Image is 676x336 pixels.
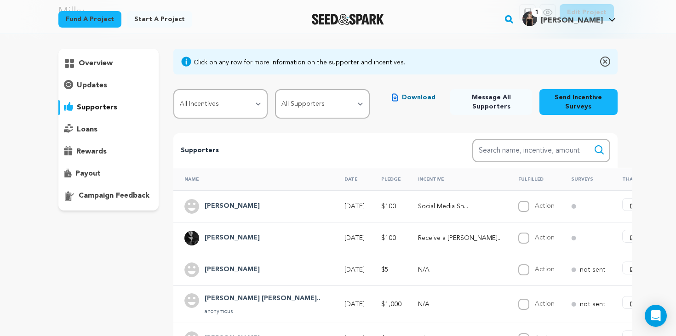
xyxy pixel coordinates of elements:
[184,293,199,308] img: user.png
[205,293,321,304] h4: Johnny Angela Vail Anthony & Milton
[58,188,159,203] button: campaign feedback
[600,56,610,67] img: close-o.svg
[58,11,121,28] a: Fund a project
[580,265,606,274] p: not sent
[418,265,502,274] p: N/A
[184,262,199,277] img: user.png
[580,300,606,309] p: not sent
[333,168,370,190] th: Date
[312,14,384,25] img: Seed&Spark Logo Dark Mode
[205,201,260,212] h4: Matt Benincasa
[418,202,502,211] p: Social Media Shoutout
[77,80,107,91] p: updates
[194,58,405,67] div: Click on any row for more information on the supporter and incentives.
[184,199,199,214] img: user.png
[381,267,389,273] span: $5
[535,266,555,273] label: Action
[472,139,610,162] input: Search name, incentive, amount
[539,89,618,115] button: Send Incentive Surveys
[535,203,555,209] label: Action
[381,235,396,241] span: $100
[344,300,365,309] p: [DATE]
[381,203,396,210] span: $100
[58,144,159,159] button: rewards
[79,190,149,201] p: campaign feedback
[381,301,401,308] span: $1,000
[58,78,159,93] button: updates
[184,231,199,245] img: picture.jpeg
[173,168,333,190] th: Name
[418,300,502,309] p: N/A
[58,166,159,181] button: payout
[532,8,542,17] span: 1
[344,265,365,274] p: [DATE]
[458,93,524,111] span: Message All Supporters
[418,233,502,243] p: Receive a private video from set
[205,308,321,315] p: anonymous
[344,202,365,211] p: [DATE]
[402,93,435,102] span: Download
[535,301,555,307] label: Action
[645,305,667,327] div: Open Intercom Messenger
[541,17,603,24] span: [PERSON_NAME]
[205,233,260,244] h4: Nathan Crooker
[450,89,532,115] button: Message All Supporters
[535,234,555,241] label: Action
[58,122,159,137] button: loans
[370,168,407,190] th: Pledge
[75,168,101,179] p: payout
[77,102,117,113] p: supporters
[58,100,159,115] button: supporters
[79,58,113,69] p: overview
[77,124,97,135] p: loans
[76,146,107,157] p: rewards
[522,11,537,26] img: a5a39ba277c10540.jpg
[344,233,365,243] p: [DATE]
[127,11,192,28] a: Start a project
[205,264,260,275] h4: Greta Hicks
[507,168,560,190] th: Fulfilled
[522,11,603,26] div: McKaley M.'s Profile
[521,10,618,29] span: McKaley M.'s Profile
[58,56,159,71] button: overview
[384,89,443,106] button: Download
[181,145,443,156] p: Supporters
[407,168,507,190] th: Incentive
[312,14,384,25] a: Seed&Spark Homepage
[521,10,618,26] a: McKaley M.'s Profile
[560,168,611,190] th: Surveys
